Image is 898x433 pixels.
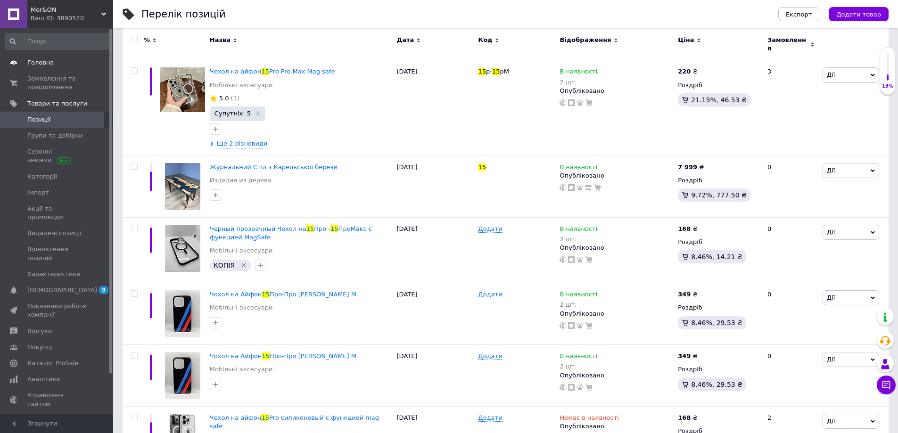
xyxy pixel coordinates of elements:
span: Про-Про [PERSON_NAME] М [270,291,356,298]
div: Опубліковано [560,371,673,380]
span: 15 [262,352,270,359]
span: Позиції [27,115,50,124]
span: Покупці [27,343,53,351]
span: Дії [827,417,835,425]
span: Дії [827,229,835,236]
svg: Видалити мітку [240,261,247,269]
div: Опубліковано [560,87,673,95]
span: Про - [314,225,330,232]
span: Управління сайтом [27,391,87,408]
a: Черный прозрачный Чехол на15Про -15ПроМакс с функцией MagSafe [210,225,372,241]
span: 15 [330,225,338,232]
div: Опубліковано [560,422,673,431]
button: Експорт [778,7,820,21]
span: Відгуки [27,327,52,335]
span: % [144,36,150,44]
span: Супутніх: 5 [214,110,251,116]
div: ₴ [678,67,697,76]
img: Чохол на Айфон 15 Про-Про Макс Бмв М [165,352,200,399]
div: ₴ [678,225,697,233]
span: Сезонні знижки [27,147,87,164]
div: ₴ [678,352,697,360]
span: Чехол на айфон [210,68,262,75]
div: ₴ [678,290,697,299]
span: Додати товар [836,11,881,18]
span: Чохол на Айфон [210,291,262,298]
div: Роздріб [678,81,759,90]
span: Чехол на айфон [210,414,262,421]
a: Чехол на айфон15Pro силиконовый с функцией mag safe [210,414,379,430]
a: Чохол на Айфон15Про-Про [PERSON_NAME] М [210,352,356,359]
span: Дії [827,356,835,363]
span: В наявності [560,352,597,362]
span: Аналітика [27,375,60,384]
span: Pro силиконовый с функцией mag safe [210,414,379,430]
span: 15 [492,68,500,75]
button: Додати товар [829,7,889,21]
span: Характеристики [27,270,81,278]
span: 15 [306,225,314,232]
b: 168 [678,414,691,421]
span: Дії [827,167,835,174]
b: 220 [678,68,691,75]
span: 5.0 [219,95,229,102]
span: Дата [397,36,414,44]
span: Про-Про [PERSON_NAME] М [270,352,356,359]
span: Назва [210,36,231,44]
img: Чохол на Айфон 15 Про-Про Макс Бмв М [165,290,200,337]
span: Додати [478,225,503,233]
span: Дії [827,294,835,301]
span: Додати [478,291,503,298]
div: Роздріб [678,303,759,312]
span: [DEMOGRAPHIC_DATA] [27,286,97,294]
button: Чат з покупцем [877,376,896,394]
a: Изделия из дерева [210,176,272,185]
span: Додати [478,352,503,360]
span: Замовлення [767,36,808,53]
span: Показники роботи компанії [27,302,87,319]
img: Чехол на айфон 15 Pro Pro Max Mag safe [160,67,205,112]
span: Головна [27,58,54,67]
div: Опубліковано [560,172,673,180]
div: [DATE] [395,283,476,345]
span: 15 [478,163,486,171]
div: ₴ [678,163,704,172]
span: 8.46%, 14.21 ₴ [691,253,742,261]
div: ₴ [678,414,697,422]
span: Mor&ON [31,6,101,14]
span: 8.46%, 29.53 ₴ [691,381,742,388]
span: Черный прозрачный Чехол на [210,225,306,232]
span: 8.46%, 29.53 ₴ [691,319,742,327]
span: Ще 2 різновиди [217,139,268,148]
div: 13% [880,83,895,90]
div: [DATE] [395,60,476,155]
div: [DATE] [395,345,476,407]
span: Відновлення позицій [27,245,87,262]
span: В наявності [560,291,597,301]
span: Товари та послуги [27,99,87,108]
span: pM [500,68,509,75]
a: Мобільні аксесуари [210,246,273,255]
div: Перелік позицій [141,9,226,19]
span: 15 [261,68,269,75]
a: Мобільні аксесуари [210,81,273,90]
span: (1) [231,95,239,102]
span: В наявності [560,68,597,78]
b: 168 [678,225,691,232]
span: 15 [262,291,270,298]
span: Каталог ProSale [27,359,78,368]
div: 2 шт. [560,301,597,308]
div: Опубліковано [560,244,673,252]
span: p- [486,68,492,75]
div: 2 шт. [560,236,597,243]
div: Роздріб [678,365,759,374]
span: Чохол на Айфон [210,352,262,359]
div: Роздріб [678,238,759,246]
span: Додати [478,414,503,422]
a: Чехол на айфон15Pro Pro Max Mag safe [210,68,335,75]
div: 0 [762,345,820,407]
span: Дії [827,71,835,78]
a: Чохол на Айфон15Про-Про [PERSON_NAME] М [210,291,356,298]
span: В наявності [560,163,597,173]
div: 0 [762,283,820,345]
